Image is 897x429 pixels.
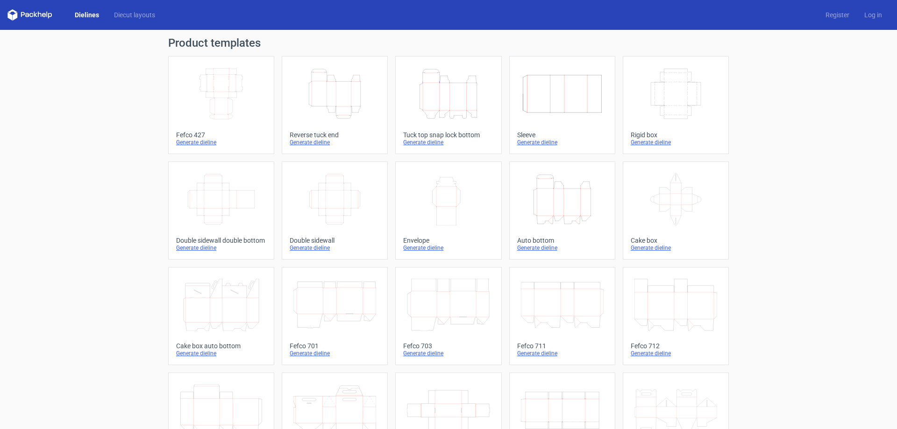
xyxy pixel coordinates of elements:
[282,267,388,365] a: Fefco 701Generate dieline
[168,162,274,260] a: Double sidewall double bottomGenerate dieline
[290,244,380,252] div: Generate dieline
[517,244,607,252] div: Generate dieline
[282,56,388,154] a: Reverse tuck endGenerate dieline
[818,10,857,20] a: Register
[395,162,501,260] a: EnvelopeGenerate dieline
[290,342,380,350] div: Fefco 701
[176,342,266,350] div: Cake box auto bottom
[403,350,493,357] div: Generate dieline
[395,56,501,154] a: Tuck top snap lock bottomGenerate dieline
[631,139,721,146] div: Generate dieline
[403,131,493,139] div: Tuck top snap lock bottom
[631,342,721,350] div: Fefco 712
[168,56,274,154] a: Fefco 427Generate dieline
[176,131,266,139] div: Fefco 427
[107,10,163,20] a: Diecut layouts
[517,237,607,244] div: Auto bottom
[67,10,107,20] a: Dielines
[509,162,615,260] a: Auto bottomGenerate dieline
[509,267,615,365] a: Fefco 711Generate dieline
[403,342,493,350] div: Fefco 703
[403,237,493,244] div: Envelope
[623,162,729,260] a: Cake boxGenerate dieline
[517,342,607,350] div: Fefco 711
[517,350,607,357] div: Generate dieline
[631,350,721,357] div: Generate dieline
[168,37,729,49] h1: Product templates
[290,237,380,244] div: Double sidewall
[517,131,607,139] div: Sleeve
[631,131,721,139] div: Rigid box
[290,131,380,139] div: Reverse tuck end
[631,244,721,252] div: Generate dieline
[395,267,501,365] a: Fefco 703Generate dieline
[168,267,274,365] a: Cake box auto bottomGenerate dieline
[176,244,266,252] div: Generate dieline
[290,139,380,146] div: Generate dieline
[290,350,380,357] div: Generate dieline
[403,139,493,146] div: Generate dieline
[631,237,721,244] div: Cake box
[176,139,266,146] div: Generate dieline
[517,139,607,146] div: Generate dieline
[403,244,493,252] div: Generate dieline
[623,267,729,365] a: Fefco 712Generate dieline
[176,350,266,357] div: Generate dieline
[857,10,890,20] a: Log in
[282,162,388,260] a: Double sidewallGenerate dieline
[176,237,266,244] div: Double sidewall double bottom
[509,56,615,154] a: SleeveGenerate dieline
[623,56,729,154] a: Rigid boxGenerate dieline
